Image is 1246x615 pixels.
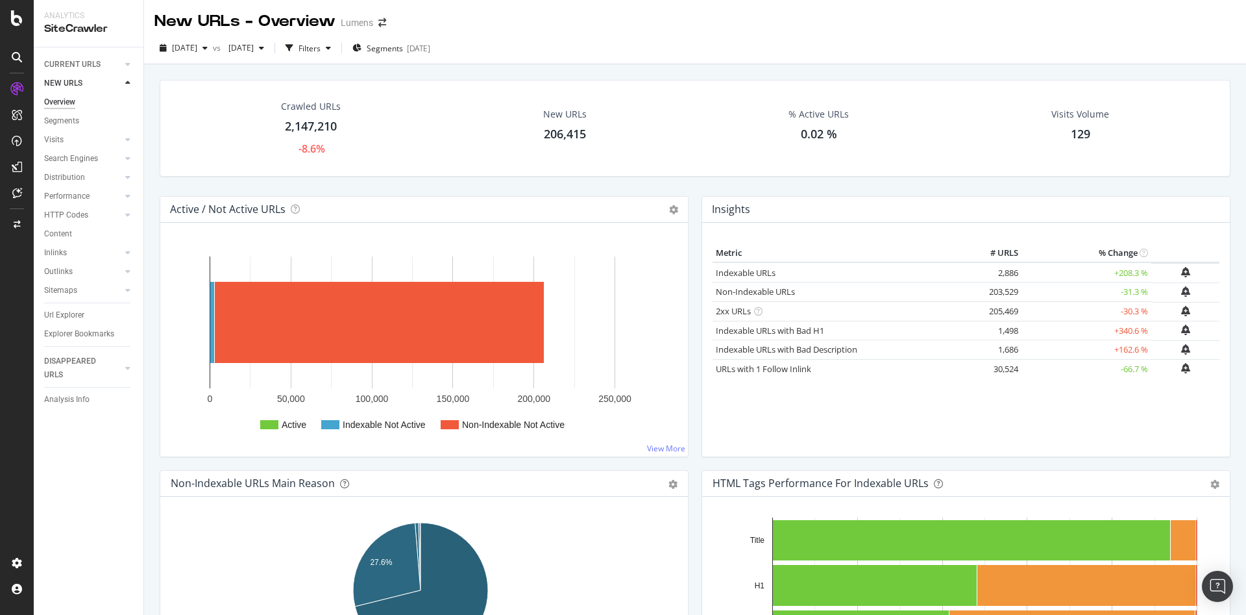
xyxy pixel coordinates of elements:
[1181,344,1190,355] div: bell-plus
[44,190,121,203] a: Performance
[44,171,85,184] div: Distribution
[1021,340,1151,360] td: +162.6 %
[281,100,341,113] div: Crawled URLs
[170,201,286,218] h4: Active / Not Active URLs
[213,42,223,53] span: vs
[755,581,765,590] text: H1
[1071,126,1090,143] div: 129
[1021,302,1151,321] td: -30.3 %
[716,363,811,375] a: URLs with 1 Follow Inlink
[712,201,750,218] h4: Insights
[716,286,795,297] a: Non-Indexable URLs
[801,126,837,143] div: 0.02 %
[407,43,430,54] div: [DATE]
[713,244,970,263] th: Metric
[668,480,678,489] div: gear
[544,126,586,143] div: 206,415
[44,171,121,184] a: Distribution
[1181,267,1190,277] div: bell-plus
[44,284,121,297] a: Sitemaps
[280,38,336,58] button: Filters
[788,108,849,121] div: % Active URLs
[367,43,403,54] span: Segments
[299,142,325,157] div: -8.6%
[462,420,565,430] text: Non-Indexable Not Active
[347,38,435,58] button: Segments[DATE]
[44,95,75,109] div: Overview
[1181,306,1190,316] div: bell-plus
[716,267,776,279] a: Indexable URLs
[970,321,1021,340] td: 1,498
[154,38,213,58] button: [DATE]
[44,355,110,382] div: DISAPPEARED URLS
[356,394,389,404] text: 100,000
[44,227,134,241] a: Content
[1021,282,1151,302] td: -31.3 %
[44,58,101,71] div: CURRENT URLS
[44,95,134,109] a: Overview
[1202,571,1233,602] div: Open Intercom Messenger
[44,114,134,128] a: Segments
[970,302,1021,321] td: 205,469
[44,152,121,166] a: Search Engines
[44,77,82,90] div: NEW URLS
[44,190,90,203] div: Performance
[44,133,64,147] div: Visits
[598,394,631,404] text: 250,000
[437,394,470,404] text: 150,000
[716,325,824,336] a: Indexable URLs with Bad H1
[44,77,121,90] a: NEW URLS
[970,282,1021,302] td: 203,529
[1181,325,1190,335] div: bell-plus
[647,443,685,454] a: View More
[299,43,321,54] div: Filters
[172,42,197,53] span: 2025 Aug. 3rd
[44,355,121,382] a: DISAPPEARED URLS
[44,133,121,147] a: Visits
[44,308,134,322] a: Url Explorer
[285,118,337,135] div: 2,147,210
[44,58,121,71] a: CURRENT URLS
[970,359,1021,379] td: 30,524
[44,152,98,166] div: Search Engines
[1181,286,1190,297] div: bell-plus
[44,246,67,260] div: Inlinks
[44,227,72,241] div: Content
[713,477,929,490] div: HTML Tags Performance for Indexable URLs
[543,108,587,121] div: New URLs
[1181,363,1190,373] div: bell-plus
[343,420,426,430] text: Indexable Not Active
[44,208,88,222] div: HTTP Codes
[1021,262,1151,282] td: +208.3 %
[1021,359,1151,379] td: -66.7 %
[44,327,134,341] a: Explorer Bookmarks
[970,244,1021,263] th: # URLS
[277,394,305,404] text: 50,000
[223,38,269,58] button: [DATE]
[1021,244,1151,263] th: % Change
[44,284,77,297] div: Sitemaps
[970,340,1021,360] td: 1,686
[517,394,550,404] text: 200,000
[669,205,678,214] i: Options
[44,393,90,407] div: Analysis Info
[44,21,133,36] div: SiteCrawler
[44,265,121,279] a: Outlinks
[171,477,335,490] div: Non-Indexable URLs Main Reason
[716,344,857,355] a: Indexable URLs with Bad Description
[208,394,213,404] text: 0
[44,114,79,128] div: Segments
[378,18,386,27] div: arrow-right-arrow-left
[44,246,121,260] a: Inlinks
[1210,480,1219,489] div: gear
[223,42,254,53] span: 2025 Jul. 6th
[970,262,1021,282] td: 2,886
[44,208,121,222] a: HTTP Codes
[44,308,84,322] div: Url Explorer
[44,393,134,407] a: Analysis Info
[716,305,751,317] a: 2xx URLs
[171,244,678,446] svg: A chart.
[750,536,765,545] text: Title
[44,265,73,279] div: Outlinks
